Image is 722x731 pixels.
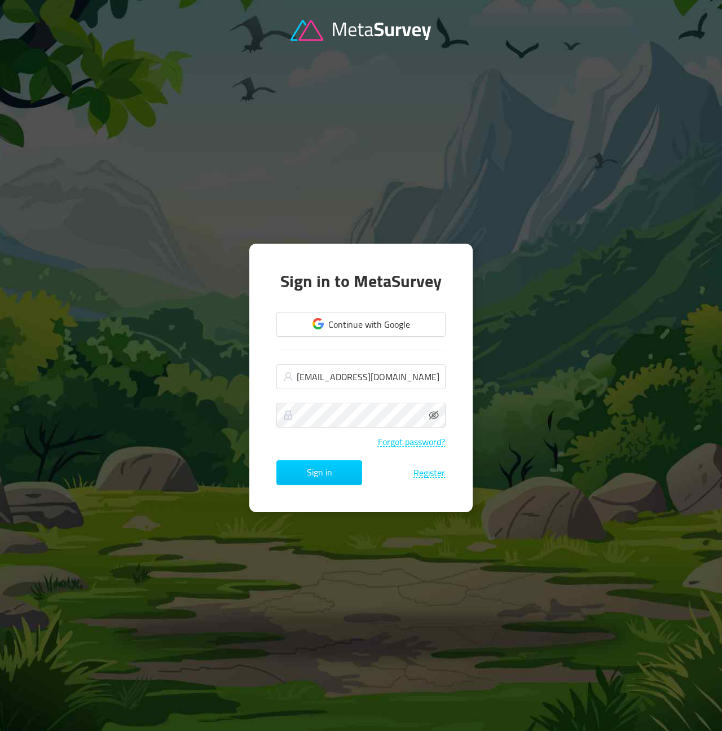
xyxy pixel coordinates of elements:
i: icon: user [283,372,293,382]
button: Forgot password? [377,437,446,447]
button: Sign in [276,460,362,485]
button: Register [413,468,446,478]
i: icon: lock [283,410,293,420]
button: Continue with Google [276,312,446,337]
h1: Sign in to MetaSurvey [276,271,446,292]
i: icon: eye-invisible [429,410,439,420]
input: Email [276,364,446,389]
